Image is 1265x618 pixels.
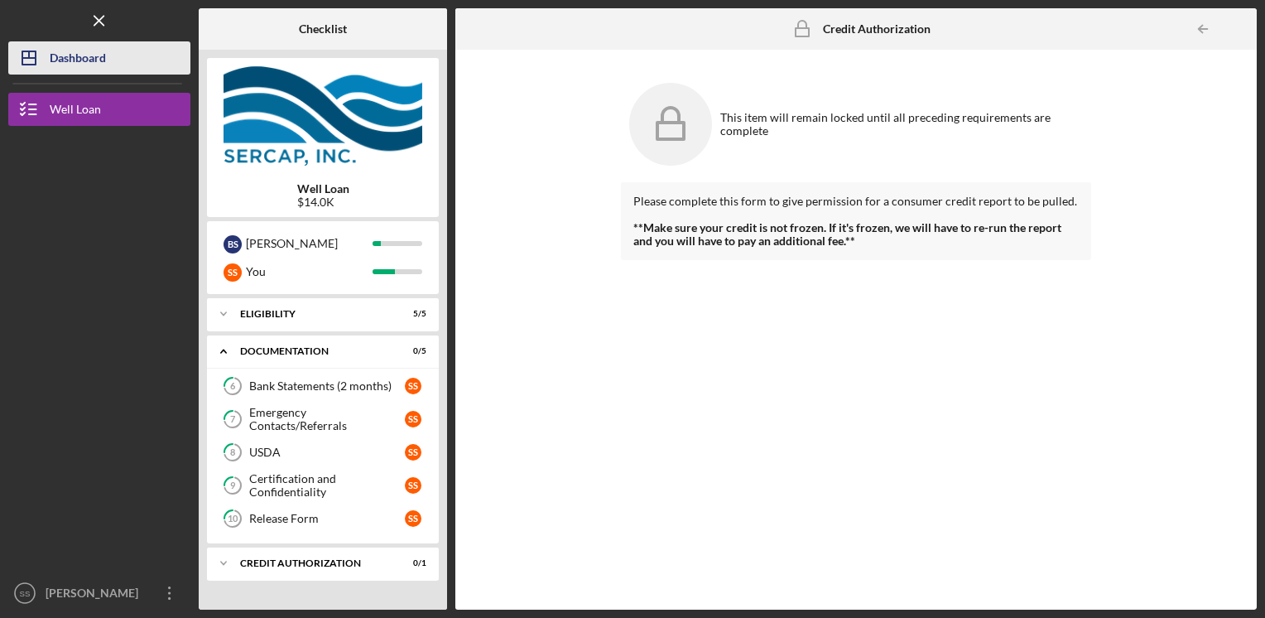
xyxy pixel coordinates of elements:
div: S S [405,378,421,394]
b: Checklist [299,22,347,36]
b: Credit Authorization [823,22,931,36]
div: Eligibility [240,309,385,319]
a: 7Emergency Contacts/ReferralsSS [215,403,430,436]
tspan: 9 [230,480,236,491]
div: S S [405,510,421,527]
div: 0 / 1 [397,558,426,568]
div: Certification and Confidentiality [249,472,405,499]
text: SS [20,589,31,598]
div: USDA [249,446,405,459]
a: 6Bank Statements (2 months)SS [215,369,430,403]
tspan: 6 [230,381,236,392]
img: Product logo [207,66,439,166]
div: S S [405,477,421,494]
div: B S [224,235,242,253]
div: Please complete this form to give permission for a consumer credit report to be pulled. [633,195,1080,208]
div: CREDIT AUTHORIZATION [240,558,385,568]
strong: **Make sure your credit is not frozen. If it's frozen, we will have to re-run the report and you ... [633,220,1061,248]
a: 10Release FormSS [215,502,430,535]
div: You [246,258,373,286]
div: Release Form [249,512,405,525]
a: 9Certification and ConfidentialitySS [215,469,430,502]
div: Well Loan [50,93,101,130]
b: Well Loan [297,182,349,196]
tspan: 10 [228,514,238,524]
a: 8USDASS [215,436,430,469]
tspan: 7 [230,414,236,425]
div: S S [405,411,421,427]
div: $14.0K [297,196,349,209]
tspan: 8 [230,447,235,458]
div: S S [224,263,242,282]
div: S S [405,444,421,461]
div: Bank Statements (2 months) [249,379,405,393]
div: 0 / 5 [397,346,426,356]
div: This item will remain locked until all preceding requirements are complete [720,111,1084,138]
button: Well Loan [8,93,190,126]
button: SS[PERSON_NAME] [8,577,190,610]
div: [PERSON_NAME] [41,577,149,614]
div: [PERSON_NAME] [246,229,373,258]
div: 5 / 5 [397,309,426,319]
div: Emergency Contacts/Referrals [249,406,405,432]
div: Documentation [240,346,385,356]
button: Dashboard [8,41,190,75]
div: Dashboard [50,41,106,79]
